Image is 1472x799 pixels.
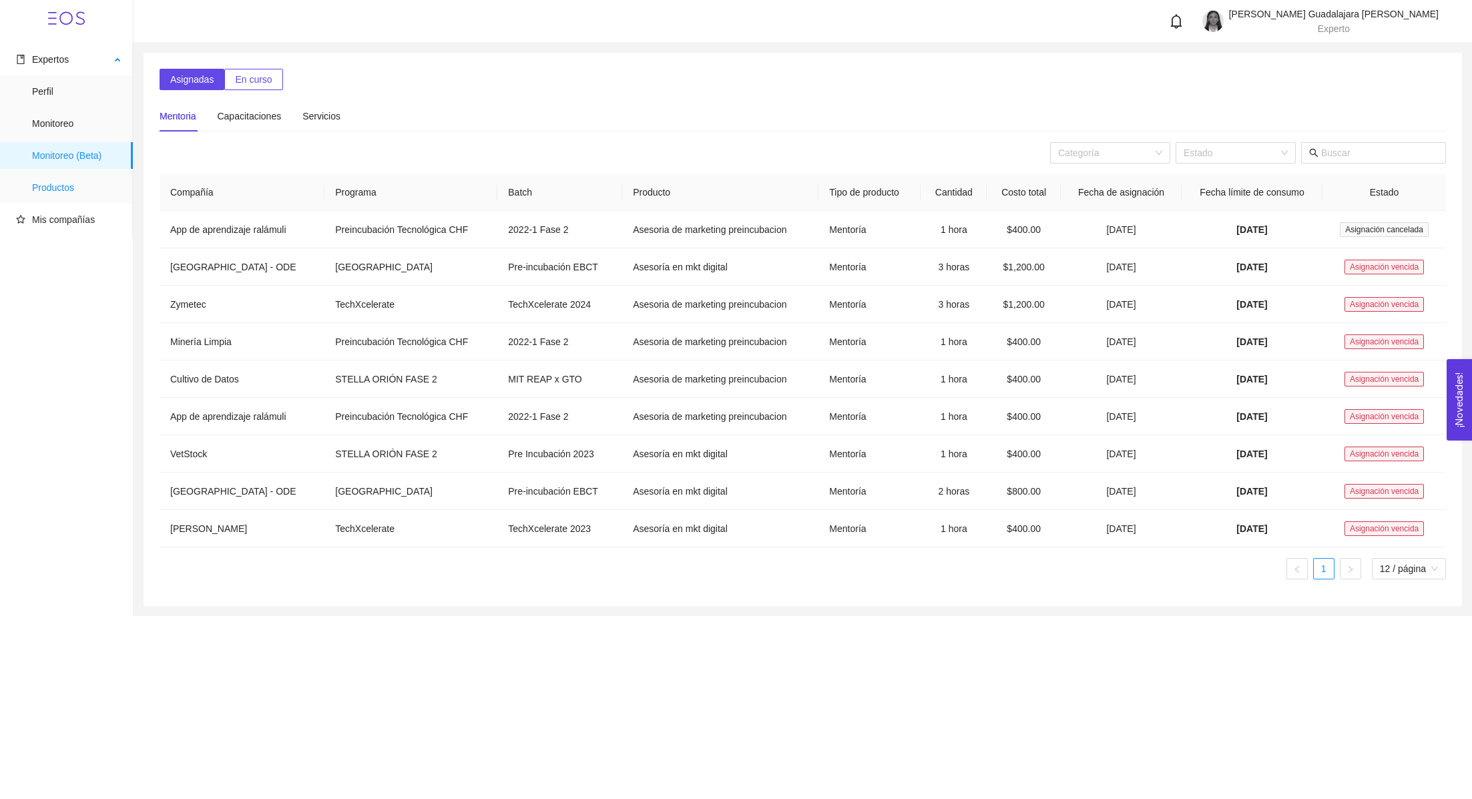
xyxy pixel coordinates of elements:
span: right [1346,565,1355,573]
td: $1,200.00 [987,286,1061,323]
span: [PERSON_NAME] Guadalajara [PERSON_NAME] [1229,9,1439,19]
td: Pre Incubación 2023 [497,435,622,473]
th: Programa [324,174,497,211]
li: Página anterior [1286,558,1308,579]
td: [DATE] [1061,510,1182,547]
td: Mentoría [818,398,921,435]
td: Mentoría [818,435,921,473]
td: 1 hora [921,211,987,248]
td: Asesoría en mkt digital [622,473,818,510]
th: Estado [1322,174,1446,211]
td: MIT REAP x GTO [497,360,622,398]
td: Asesoria de marketing preincubacion [622,323,818,360]
td: STELLA ORIÓN FASE 2 [324,435,497,473]
td: [DATE] [1061,286,1182,323]
span: Asignación vencida [1344,447,1424,461]
span: [DATE] [1236,262,1267,272]
td: [GEOGRAPHIC_DATA] [324,473,497,510]
td: Pre-incubación EBCT [497,473,622,510]
button: En curso [224,69,282,90]
td: Preincubación Tecnológica CHF [324,323,497,360]
span: Perfil [32,78,122,105]
td: Mentoría [818,248,921,286]
input: Buscar [1321,146,1438,160]
td: [DATE] [1061,398,1182,435]
span: Mis compañías [32,214,95,225]
td: 1 hora [921,510,987,547]
th: Batch [497,174,622,211]
div: tamaño de página [1372,558,1446,579]
td: [DATE] [1061,360,1182,398]
td: 3 horas [921,248,987,286]
span: Productos [32,174,122,201]
span: [DATE] [1236,523,1267,534]
span: En curso [235,72,272,87]
span: [DATE] [1236,224,1267,235]
td: 1 hora [921,323,987,360]
span: Asignación vencida [1344,484,1424,499]
td: App de aprendizaje ralámuli [160,211,324,248]
td: 2022-1 Fase 2 [497,211,622,248]
td: App de aprendizaje ralámuli [160,398,324,435]
span: [DATE] [1236,336,1267,347]
td: Asesoría en mkt digital [622,248,818,286]
span: Asignación vencida [1344,521,1424,536]
td: $800.00 [987,473,1061,510]
td: Asesoria de marketing preincubacion [622,286,818,323]
td: $1,200.00 [987,248,1061,286]
th: Compañía [160,174,324,211]
td: [DATE] [1061,323,1182,360]
td: 2022-1 Fase 2 [497,323,622,360]
td: $400.00 [987,211,1061,248]
td: [DATE] [1061,473,1182,510]
td: Asesoría en mkt digital [622,510,818,547]
td: Mentoría [818,360,921,398]
td: Zymetec [160,286,324,323]
button: Asignadas [160,69,224,90]
td: [GEOGRAPHIC_DATA] [324,248,497,286]
td: 2022-1 Fase 2 [497,398,622,435]
span: [DATE] [1236,486,1267,497]
button: right [1340,558,1361,579]
span: [DATE] [1236,449,1267,459]
span: [DATE] [1236,299,1267,310]
span: Asignadas [170,72,214,87]
td: 2 horas [921,473,987,510]
span: Expertos [32,54,69,65]
td: [PERSON_NAME] [160,510,324,547]
td: Asesoria de marketing preincubacion [622,360,818,398]
span: left [1293,565,1301,573]
span: Asignación vencida [1344,297,1424,312]
span: book [16,55,25,64]
td: TechXcelerate [324,286,497,323]
a: 1 [1314,559,1334,579]
span: Asignación vencida [1344,372,1424,386]
td: Mentoría [818,211,921,248]
span: bell [1169,14,1184,29]
div: Mentoria [160,109,196,123]
td: Preincubación Tecnológica CHF [324,398,497,435]
td: 1 hora [921,360,987,398]
span: search [1309,148,1318,158]
li: Página siguiente [1340,558,1361,579]
td: Mentoría [818,473,921,510]
button: left [1286,558,1308,579]
td: $400.00 [987,435,1061,473]
div: Capacitaciones [217,109,281,123]
td: TechXcelerate 2023 [497,510,622,547]
td: Mentoría [818,510,921,547]
td: TechXcelerate 2024 [497,286,622,323]
img: 1677176897868-1623646711181.jpeg [1202,11,1224,32]
td: [GEOGRAPHIC_DATA] - ODE [160,248,324,286]
span: 12 / página [1380,559,1438,579]
td: 1 hora [921,398,987,435]
th: Fecha de asignación [1061,174,1182,211]
li: 1 [1313,558,1334,579]
td: [DATE] [1061,248,1182,286]
td: Minería Limpia [160,323,324,360]
td: $400.00 [987,360,1061,398]
td: Preincubación Tecnológica CHF [324,211,497,248]
td: Pre-incubación EBCT [497,248,622,286]
td: Asesoría en mkt digital [622,435,818,473]
span: Experto [1318,23,1350,34]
